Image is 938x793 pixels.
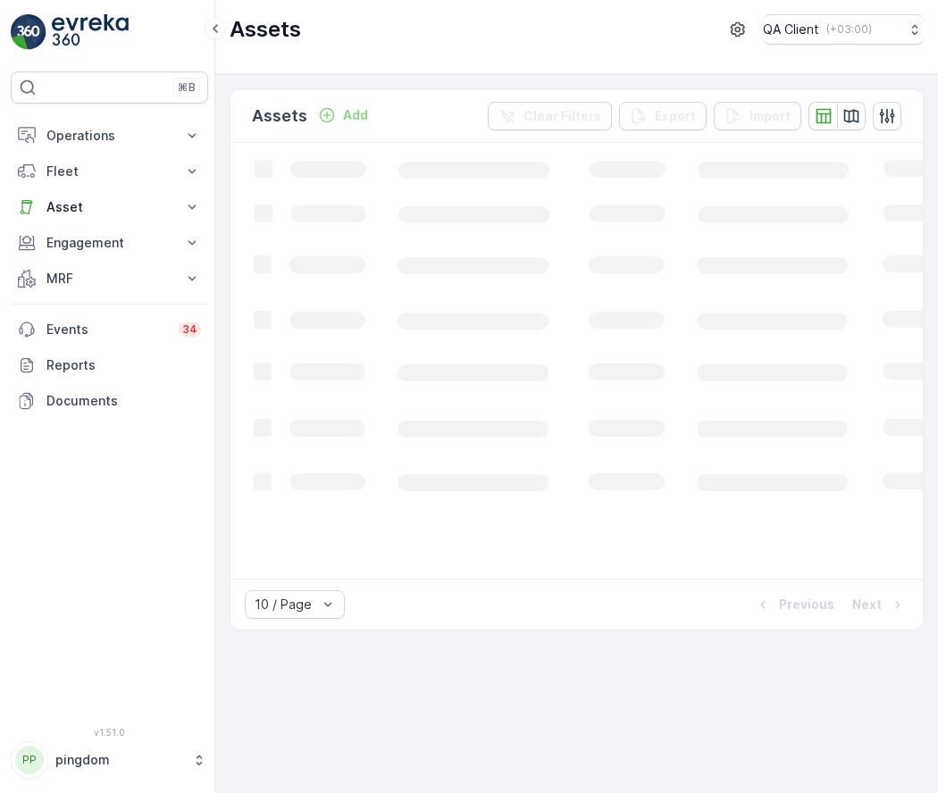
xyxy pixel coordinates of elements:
[763,14,924,45] button: QA Client(+03:00)
[850,594,909,615] button: Next
[655,107,696,125] p: Export
[11,727,208,738] span: v 1.51.0
[55,751,183,769] p: pingdom
[619,102,707,130] button: Export
[11,741,208,779] button: PPpingdom
[230,15,301,44] p: Assets
[763,21,819,38] p: QA Client
[11,347,208,383] a: Reports
[46,127,172,145] p: Operations
[826,22,872,37] p: ( +03:00 )
[343,106,368,124] p: Add
[11,189,208,225] button: Asset
[523,107,601,125] p: Clear Filters
[46,356,201,374] p: Reports
[182,322,197,337] p: 34
[11,261,208,296] button: MRF
[852,596,882,614] p: Next
[46,163,172,180] p: Fleet
[779,596,834,614] p: Previous
[11,118,208,154] button: Operations
[752,594,836,615] button: Previous
[46,270,172,288] p: MRF
[252,104,307,129] p: Assets
[11,225,208,261] button: Engagement
[11,312,208,347] a: Events34
[11,154,208,189] button: Fleet
[46,321,168,338] p: Events
[11,383,208,419] a: Documents
[178,80,196,95] p: ⌘B
[46,198,172,216] p: Asset
[46,234,172,252] p: Engagement
[11,14,46,50] img: logo
[311,104,375,126] button: Add
[750,107,791,125] p: Import
[714,102,801,130] button: Import
[488,102,612,130] button: Clear Filters
[15,746,44,774] div: PP
[52,14,129,50] img: logo_light-DOdMpM7g.png
[46,392,201,410] p: Documents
